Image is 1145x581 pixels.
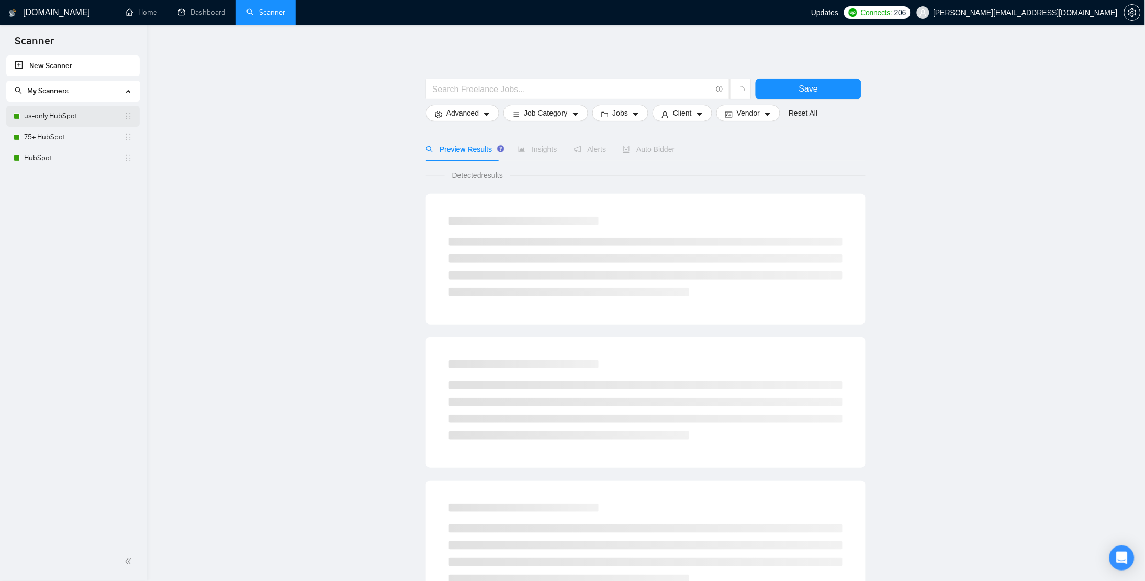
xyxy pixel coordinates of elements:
[15,55,131,76] a: New Scanner
[1124,8,1141,17] a: setting
[849,8,857,17] img: upwork-logo.png
[178,8,226,17] a: dashboardDashboard
[426,146,433,153] span: search
[1124,4,1141,21] button: setting
[1125,8,1140,17] span: setting
[435,110,442,118] span: setting
[503,105,588,121] button: barsJob Categorycaret-down
[1109,545,1135,571] div: Open Intercom Messenger
[716,86,723,93] span: info-circle
[426,145,501,153] span: Preview Results
[6,33,62,55] span: Scanner
[601,110,609,118] span: folder
[861,7,892,18] span: Connects:
[811,8,838,17] span: Updates
[512,110,520,118] span: bars
[483,110,490,118] span: caret-down
[653,105,712,121] button: userClientcaret-down
[613,107,628,119] span: Jobs
[24,148,124,169] a: HubSpot
[518,146,525,153] span: area-chart
[572,110,579,118] span: caret-down
[6,127,140,148] li: 75+ HubSpot
[736,86,745,95] span: loading
[24,127,124,148] a: 75+ HubSpot
[574,145,607,153] span: Alerts
[432,83,712,96] input: Search Freelance Jobs...
[756,79,861,99] button: Save
[661,110,669,118] span: user
[125,556,135,567] span: double-left
[592,105,649,121] button: folderJobscaret-down
[27,86,69,95] span: My Scanners
[246,8,285,17] a: searchScanner
[518,145,557,153] span: Insights
[799,82,818,95] span: Save
[725,110,733,118] span: idcard
[9,5,16,21] img: logo
[6,148,140,169] li: HubSpot
[126,8,157,17] a: homeHome
[445,170,510,181] span: Detected results
[696,110,703,118] span: caret-down
[789,107,817,119] a: Reset All
[15,87,22,94] span: search
[623,146,630,153] span: robot
[894,7,906,18] span: 206
[124,112,132,120] span: holder
[446,107,479,119] span: Advanced
[632,110,639,118] span: caret-down
[524,107,567,119] span: Job Category
[574,146,581,153] span: notification
[623,145,675,153] span: Auto Bidder
[24,106,124,127] a: us-only HubSpot
[764,110,771,118] span: caret-down
[496,144,506,153] div: Tooltip anchor
[737,107,760,119] span: Vendor
[426,105,499,121] button: settingAdvancedcaret-down
[673,107,692,119] span: Client
[6,55,140,76] li: New Scanner
[919,9,927,16] span: user
[6,106,140,127] li: us-only HubSpot
[124,154,132,162] span: holder
[124,133,132,141] span: holder
[15,86,69,95] span: My Scanners
[716,105,780,121] button: idcardVendorcaret-down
